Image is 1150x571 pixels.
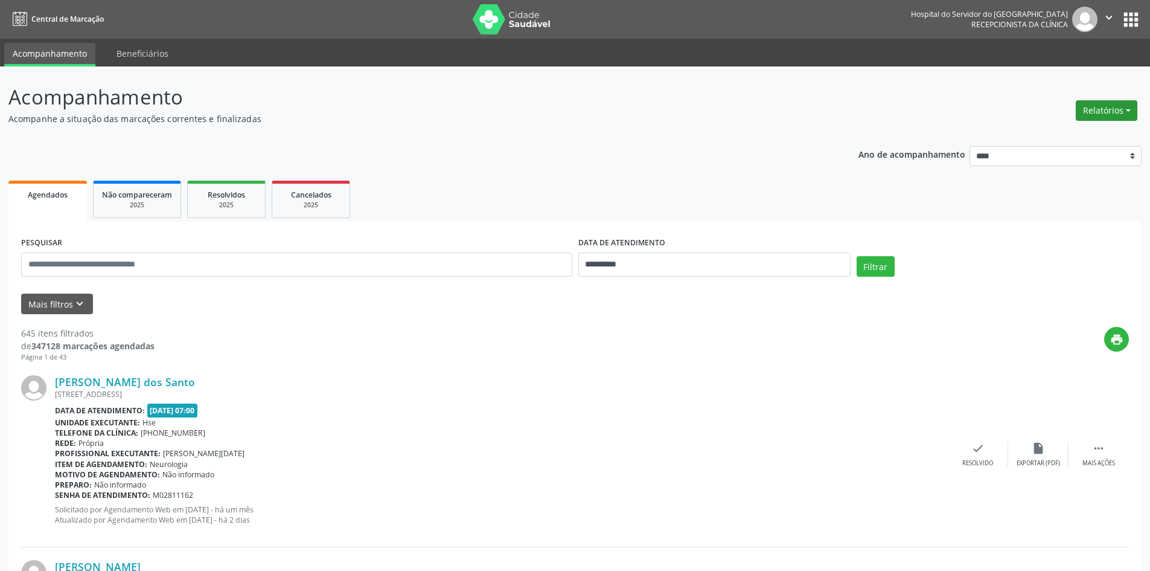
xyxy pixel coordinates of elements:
div: Resolvido [962,459,993,468]
div: 2025 [281,201,341,210]
button: Mais filtroskeyboard_arrow_down [21,294,93,315]
p: Acompanhamento [8,82,802,112]
button: Relatórios [1076,100,1137,121]
i: insert_drive_file [1032,442,1045,455]
b: Telefone da clínica: [55,428,138,438]
i: keyboard_arrow_down [73,297,86,311]
span: Resolvidos [208,190,245,200]
span: [PHONE_NUMBER] [141,428,205,438]
img: img [1072,7,1097,32]
span: Central de Marcação [31,14,104,24]
i: check [971,442,985,455]
label: DATA DE ATENDIMENTO [578,234,665,253]
span: [PERSON_NAME][DATE] [163,448,244,459]
div: [STREET_ADDRESS] [55,389,948,399]
b: Preparo: [55,480,92,490]
strong: 347128 marcações agendadas [31,340,155,352]
span: Neurologia [150,459,188,469]
span: Não compareceram [102,190,172,200]
b: Senha de atendimento: [55,490,150,500]
button:  [1097,7,1120,32]
div: 2025 [196,201,257,210]
p: Solicitado por Agendamento Web em [DATE] - há um mês Atualizado por Agendamento Web em [DATE] - h... [55,505,948,525]
b: Data de atendimento: [55,405,145,416]
b: Motivo de agendamento: [55,469,160,480]
span: Recepcionista da clínica [971,19,1068,30]
div: Mais ações [1082,459,1115,468]
img: img [21,375,46,401]
div: 2025 [102,201,172,210]
div: 645 itens filtrados [21,327,155,340]
i: print [1110,333,1123,346]
button: Filtrar [857,256,895,277]
span: Não informado [94,480,146,490]
span: Própria [78,438,104,448]
a: Acompanhamento [4,43,95,66]
span: Agendados [28,190,68,200]
span: Cancelados [291,190,331,200]
span: Hse [142,418,156,428]
div: Exportar (PDF) [1017,459,1060,468]
p: Ano de acompanhamento [858,146,965,161]
button: apps [1120,9,1142,30]
b: Item de agendamento: [55,459,147,469]
a: Central de Marcação [8,9,104,29]
div: Hospital do Servidor do [GEOGRAPHIC_DATA] [911,9,1068,19]
span: Não informado [162,469,214,480]
p: Acompanhe a situação das marcações correntes e finalizadas [8,112,802,125]
a: [PERSON_NAME] dos Santo [55,375,195,389]
div: de [21,340,155,352]
a: Beneficiários [108,43,177,64]
i:  [1092,442,1105,455]
b: Unidade executante: [55,418,140,428]
span: M02811162 [153,490,193,500]
span: [DATE] 07:00 [147,404,198,418]
b: Profissional executante: [55,448,161,459]
b: Rede: [55,438,76,448]
button: print [1104,327,1129,352]
div: Página 1 de 43 [21,352,155,363]
label: PESQUISAR [21,234,62,253]
i:  [1102,11,1116,24]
